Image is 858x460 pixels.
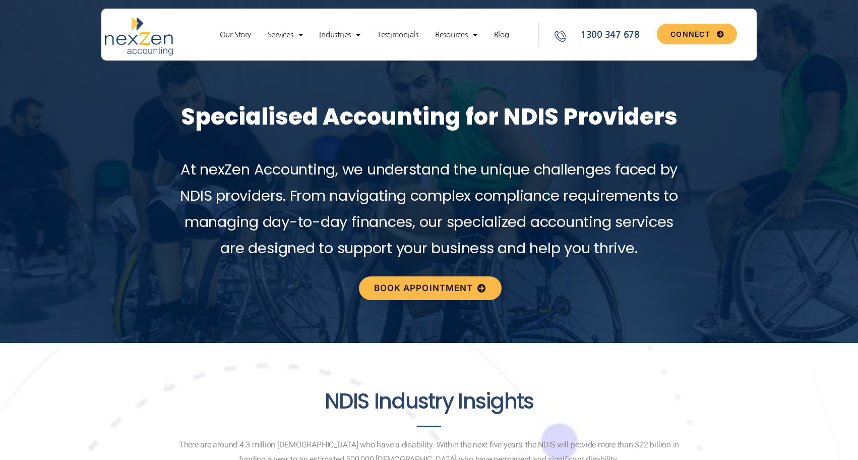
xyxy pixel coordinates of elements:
nav: Menu [215,22,533,47]
a: BOOK APPOINTMENT [359,276,502,300]
h2: NDIS Industry Insights [190,389,668,414]
span: CONNECT [670,31,710,38]
a: Blog [489,30,514,40]
a: Resources [430,30,482,40]
span: 1300 347 678 [578,28,640,42]
a: Our Story [215,30,256,40]
a: CONNECT [657,24,737,44]
span: BOOK APPOINTMENT [374,284,473,293]
a: Industries [314,30,365,40]
a: Testimonials [372,30,423,40]
span: At nexZen Accounting, we understand the unique challenges faced by NDIS providers. From navigatin... [180,159,678,259]
a: Services [263,30,308,40]
a: 1300 347 678 [553,28,653,42]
